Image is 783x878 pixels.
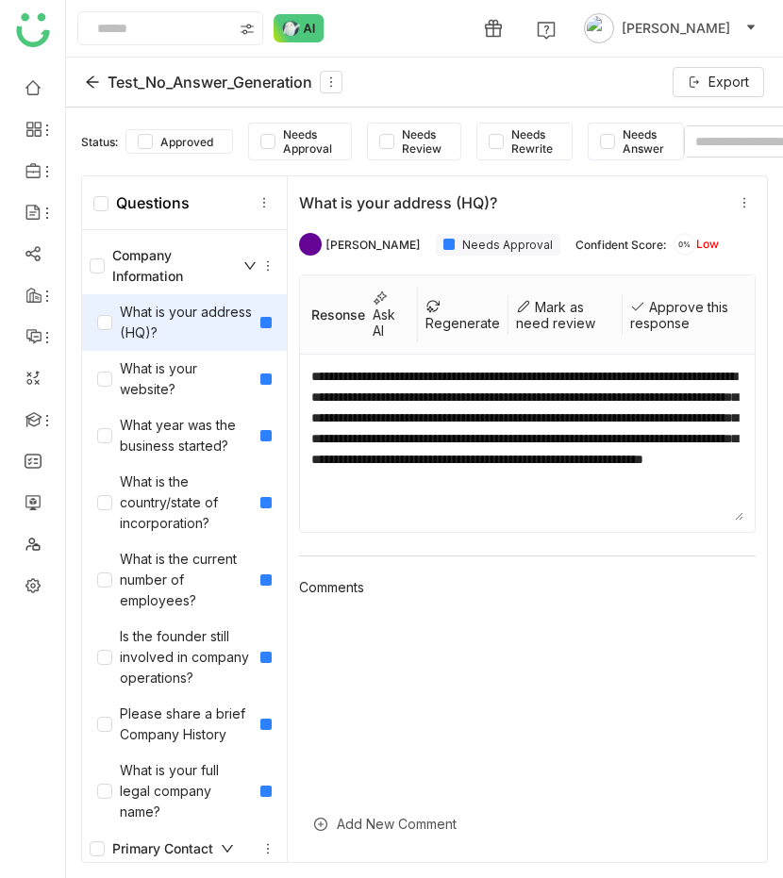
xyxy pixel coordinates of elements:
[311,306,365,323] div: Resonse
[82,238,287,294] div: Company Information
[504,127,560,156] span: Needs Rewrite
[674,233,719,256] div: Low
[97,549,253,611] div: What is the current number of employees?
[85,71,342,93] div: Test_No_Answer_Generation
[436,234,560,256] div: Needs Approval
[90,838,234,859] div: Primary Contact
[153,135,221,149] span: Approved
[97,358,253,400] div: What is your website?
[97,760,253,822] div: What is your full legal company name?
[575,238,666,252] div: Confident Score:
[240,22,255,37] img: search-type.svg
[580,13,760,43] button: [PERSON_NAME]
[584,13,614,43] img: avatar
[673,67,764,97] button: Export
[508,295,623,335] div: Mark as need review
[97,415,253,456] div: What year was the business started?
[299,801,756,847] div: Add New Comment
[299,233,322,256] img: 671209acaf585a2378d5d1f7
[299,579,364,595] div: Comments
[81,135,118,149] div: Status:
[365,287,418,342] div: Ask AI
[622,18,730,39] span: [PERSON_NAME]
[394,127,449,156] span: Needs Review
[623,295,743,335] div: Approve this response
[674,240,696,248] span: 0%
[16,13,50,47] img: logo
[97,472,253,534] div: What is the country/state of incorporation?
[708,72,749,92] span: Export
[537,21,556,40] img: help.svg
[418,295,508,335] div: Regenerate
[93,193,190,212] div: Questions
[325,238,421,252] div: [PERSON_NAME]
[82,830,287,868] div: Primary Contact
[97,626,253,688] div: Is the founder still involved in company operations?
[90,245,257,287] div: Company Information
[299,193,725,212] div: What is your address (HQ)?
[274,14,325,42] img: ask-buddy-normal.svg
[615,127,672,156] span: Needs Answer
[97,704,253,745] div: Please share a brief Company History
[97,302,253,343] div: What is your address (HQ)?
[275,127,340,156] span: Needs Approval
